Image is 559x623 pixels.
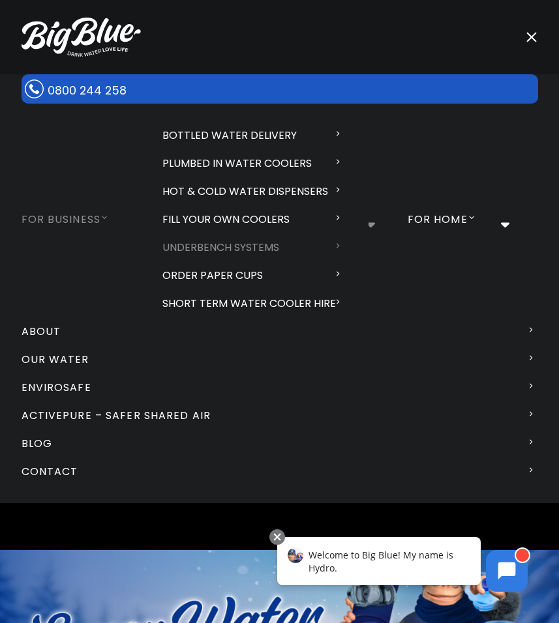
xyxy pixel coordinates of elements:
[139,121,369,149] a: Bottled Water Delivery
[139,149,369,177] a: Plumbed in Water Coolers
[139,289,369,317] a: Short Term Water Cooler Hire
[139,205,369,233] a: Fill Your Own Coolers
[264,527,541,605] iframe: Chatbot
[22,18,141,57] img: logo
[384,205,503,233] a: For Home
[22,74,538,104] a: 0800 244 258
[139,261,369,289] a: Order Paper Cups
[139,177,369,205] a: Hot & Cold Water Dispensers
[139,233,369,261] a: Underbench Systems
